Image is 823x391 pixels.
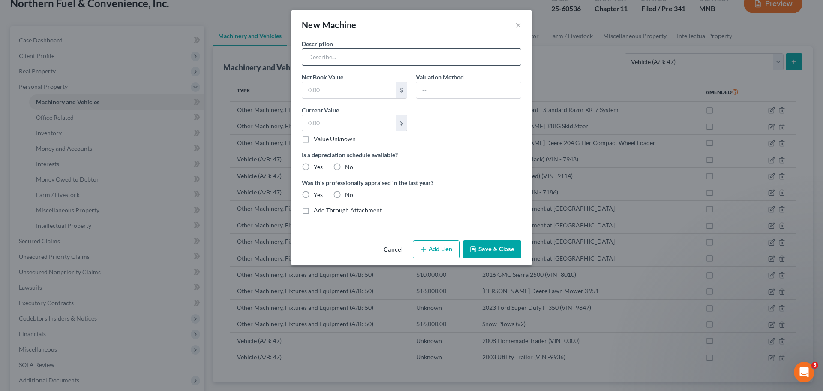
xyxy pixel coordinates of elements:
[794,362,814,382] iframe: Intercom live chat
[302,19,356,31] div: New Machine
[314,191,323,199] label: Yes
[10,125,27,142] img: Profile image for Kelly
[314,206,382,215] label: Add Through Attachment
[30,70,80,79] div: [PERSON_NAME]
[396,82,407,98] div: $
[10,94,27,111] img: Profile image for Lindsey
[82,134,106,143] div: • [DATE]
[30,229,80,238] div: [PERSON_NAME]
[30,134,80,143] div: [PERSON_NAME]
[10,62,27,79] img: Profile image for Emma
[82,70,106,79] div: • [DATE]
[82,102,106,111] div: • [DATE]
[82,197,106,206] div: • [DATE]
[30,94,375,101] span: You're welcome! Hopefully in the future we can build out some more data importing features for ch...
[30,261,80,270] div: [PERSON_NAME]
[811,362,818,369] span: 5
[302,115,396,131] input: 0.00
[57,268,114,302] button: Messages
[114,268,171,302] button: Help
[345,191,353,199] label: No
[136,289,150,295] span: Help
[63,4,110,18] h1: Messages
[82,261,106,270] div: • [DATE]
[416,73,464,82] label: Valuation Method
[302,49,521,65] input: Describe...
[39,242,132,259] button: Send us a message
[515,20,521,30] button: ×
[314,135,356,143] label: Value Unknown
[10,189,27,206] img: Profile image for Emma
[69,289,102,295] span: Messages
[314,163,323,171] label: Yes
[82,229,106,238] div: • [DATE]
[10,157,27,174] img: Profile image for Kelly
[302,82,396,98] input: 0.00
[416,82,521,98] input: --
[82,39,106,48] div: • [DATE]
[345,163,353,171] label: No
[302,73,343,82] label: Net Book Value
[10,252,27,270] img: Profile image for Lindsey
[302,150,521,159] label: Is a depreciation schedule available?
[10,221,27,238] img: Profile image for Kelly
[302,178,521,187] label: Was this professionally appraised in the last year?
[30,166,80,175] div: [PERSON_NAME]
[150,3,166,19] div: Close
[20,289,37,295] span: Home
[30,39,80,48] div: [PERSON_NAME]
[30,62,619,69] span: Need help figuring out the best way to enter your client's income? Here's a quick article to show...
[302,106,339,115] label: Current Value
[396,115,407,131] div: $
[30,197,80,206] div: [PERSON_NAME]
[377,241,409,258] button: Cancel
[302,39,333,48] label: Description
[30,102,80,111] div: [PERSON_NAME]
[10,30,27,47] img: Profile image for Emma
[463,240,521,258] button: Save & Close
[413,240,460,258] button: Add Lien
[82,166,106,175] div: • [DATE]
